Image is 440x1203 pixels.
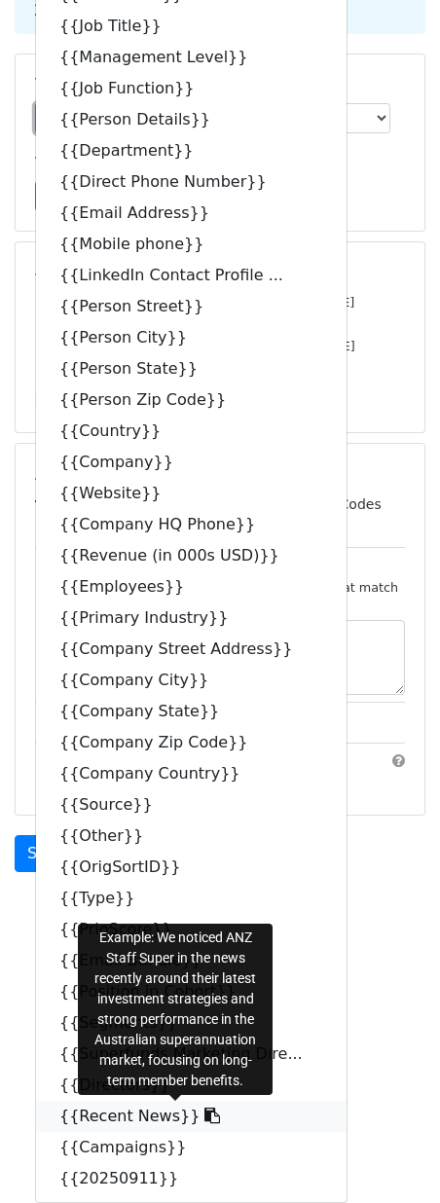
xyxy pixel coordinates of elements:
[36,665,347,696] a: {{Company City}}
[36,478,347,509] a: {{Website}}
[36,634,347,665] a: {{Company Street Address}}
[36,11,347,42] a: {{Job Title}}
[36,789,347,820] a: {{Source}}
[36,1132,347,1163] a: {{Campaigns}}
[305,494,381,515] label: UTM Codes
[36,447,347,478] a: {{Company}}
[36,1163,347,1194] a: {{20250911}}
[36,914,347,945] a: {{PrioScore}}
[36,883,347,914] a: {{Type}}
[36,727,347,758] a: {{Company Zip Code}}
[36,1070,347,1101] a: {{Directors}}
[36,135,347,166] a: {{Department}}
[15,835,79,872] a: Send
[78,924,273,1095] div: Example: We noticed ANZ Staff Super in the news recently around their latest investment strategie...
[36,1039,347,1070] a: {{Superfunds Marketing Dire...
[36,1007,347,1039] a: {{Segments}}
[36,166,347,198] a: {{Direct Phone Number}}
[36,540,347,571] a: {{Revenue (in 000s USD)}}
[36,1101,347,1132] a: {{Recent News}}
[35,339,355,353] small: [EMAIL_ADDRESS][PERSON_NAME][DOMAIN_NAME]
[36,509,347,540] a: {{Company HQ Phone}}
[36,696,347,727] a: {{Company State}}
[36,353,347,384] a: {{Person State}}
[36,820,347,852] a: {{Other}}
[36,291,347,322] a: {{Person Street}}
[36,416,347,447] a: {{Country}}
[36,852,347,883] a: {{OrigSortID}}
[36,602,347,634] a: {{Primary Industry}}
[36,198,347,229] a: {{Email Address}}
[36,976,347,1007] a: {{Position in Cohort}}
[36,42,347,73] a: {{Management Level}}
[36,73,347,104] a: {{Job Function}}
[343,1110,440,1203] iframe: Chat Widget
[36,260,347,291] a: {{LinkedIn Contact Profile ...
[36,384,347,416] a: {{Person Zip Code}}
[36,322,347,353] a: {{Person City}}
[36,229,347,260] a: {{Mobile phone}}
[36,945,347,976] a: {{Email Bundle}}
[36,571,347,602] a: {{Employees}}
[36,758,347,789] a: {{Company Country}}
[36,104,347,135] a: {{Person Details}}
